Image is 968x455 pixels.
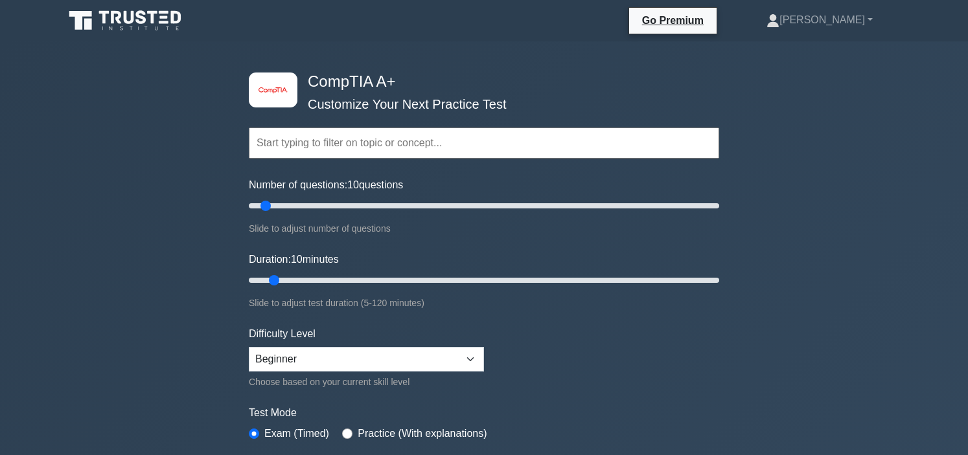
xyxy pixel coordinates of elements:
[249,295,719,311] div: Slide to adjust test duration (5-120 minutes)
[249,252,339,267] label: Duration: minutes
[291,254,303,265] span: 10
[249,326,316,342] label: Difficulty Level
[634,12,711,28] a: Go Premium
[249,177,403,193] label: Number of questions: questions
[264,426,329,441] label: Exam (Timed)
[303,72,656,91] h4: CompTIA A+
[249,405,719,421] label: Test Mode
[249,128,719,159] input: Start typing to filter on topic or concept...
[249,221,719,236] div: Slide to adjust number of questions
[347,179,359,190] span: 10
[735,7,904,33] a: [PERSON_NAME]
[358,426,487,441] label: Practice (With explanations)
[249,374,484,390] div: Choose based on your current skill level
